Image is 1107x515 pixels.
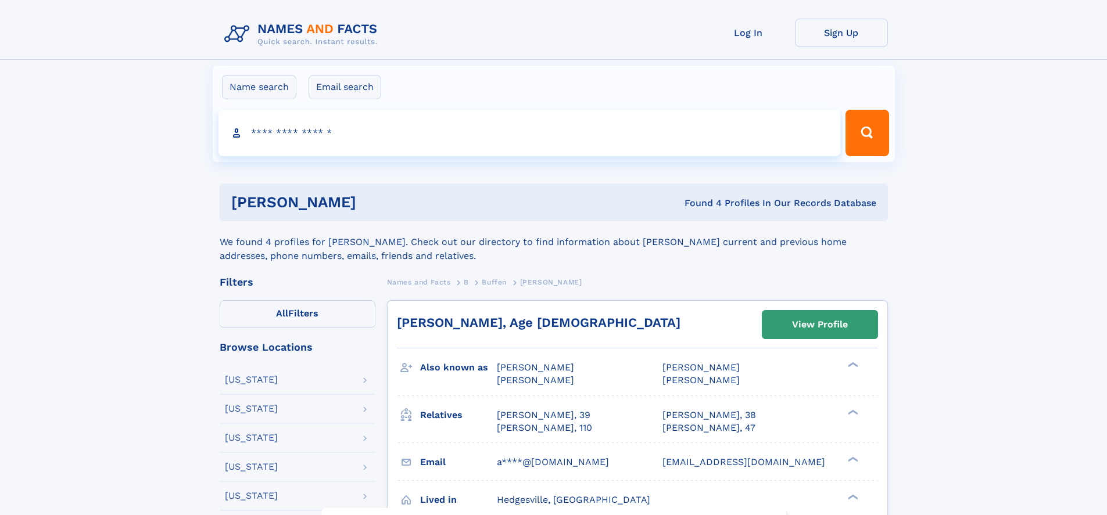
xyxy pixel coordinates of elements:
[845,455,859,463] div: ❯
[662,409,756,422] a: [PERSON_NAME], 38
[420,405,497,425] h3: Relatives
[520,197,876,210] div: Found 4 Profiles In Our Records Database
[464,275,469,289] a: B
[420,490,497,510] h3: Lived in
[309,75,381,99] label: Email search
[795,19,888,47] a: Sign Up
[225,462,278,471] div: [US_STATE]
[520,278,582,286] span: [PERSON_NAME]
[482,275,507,289] a: Buffen
[662,456,825,467] span: [EMAIL_ADDRESS][DOMAIN_NAME]
[420,452,497,472] h3: Email
[845,361,859,369] div: ❯
[497,374,574,386] span: [PERSON_NAME]
[792,311,848,338] div: View Profile
[218,110,841,156] input: search input
[662,374,740,386] span: [PERSON_NAME]
[497,494,650,505] span: Hedgesville, [GEOGRAPHIC_DATA]
[420,358,497,377] h3: Also known as
[497,422,592,434] a: [PERSON_NAME], 110
[397,315,680,330] a: [PERSON_NAME], Age [DEMOGRAPHIC_DATA]
[845,408,859,416] div: ❯
[231,195,521,210] h1: [PERSON_NAME]
[220,300,375,328] label: Filters
[662,362,740,373] span: [PERSON_NAME]
[482,278,507,286] span: Buffen
[846,110,889,156] button: Search Button
[220,19,387,50] img: Logo Names and Facts
[702,19,795,47] a: Log In
[662,422,755,434] a: [PERSON_NAME], 47
[225,433,278,442] div: [US_STATE]
[222,75,296,99] label: Name search
[762,311,877,338] a: View Profile
[497,362,574,373] span: [PERSON_NAME]
[220,221,888,263] div: We found 4 profiles for [PERSON_NAME]. Check out our directory to find information about [PERSON_...
[220,277,375,287] div: Filters
[276,308,288,319] span: All
[464,278,469,286] span: B
[225,375,278,384] div: [US_STATE]
[845,493,859,500] div: ❯
[387,275,451,289] a: Names and Facts
[225,404,278,413] div: [US_STATE]
[225,491,278,500] div: [US_STATE]
[220,342,375,352] div: Browse Locations
[497,409,590,422] a: [PERSON_NAME], 39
